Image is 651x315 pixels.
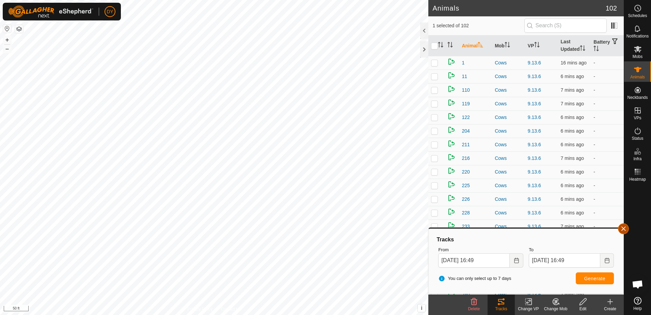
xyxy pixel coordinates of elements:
[447,139,456,148] img: returning on
[495,168,522,176] div: Cows
[447,153,456,161] img: returning on
[447,221,456,229] img: returning on
[561,183,584,188] span: 13 Sept 2025, 4:43 pm
[462,87,470,94] span: 110
[593,47,599,52] p-sorticon: Activate to sort
[634,116,641,120] span: VPs
[600,253,614,268] button: Choose Date
[528,101,541,106] a: 9.13.6
[528,128,541,134] a: 9.13.6
[459,35,492,56] th: Animal
[447,58,456,66] img: returning on
[107,8,113,15] span: DY
[561,196,584,202] span: 13 Sept 2025, 4:43 pm
[524,18,607,33] input: Search (S)
[3,36,11,44] button: +
[495,87,522,94] div: Cows
[447,99,456,107] img: returning on
[221,306,241,312] a: Contact Us
[632,136,643,140] span: Status
[591,35,624,56] th: Battery
[630,75,645,79] span: Animals
[561,87,584,93] span: 13 Sept 2025, 4:42 pm
[591,110,624,124] td: -
[591,165,624,179] td: -
[528,74,541,79] a: 9.13.6
[495,73,522,80] div: Cows
[558,35,591,56] th: Last Updated
[627,95,648,100] span: Neckbands
[462,127,470,135] span: 204
[525,35,558,56] th: VP
[542,306,569,312] div: Change Mob
[591,70,624,83] td: -
[447,126,456,134] img: returning on
[187,306,213,312] a: Privacy Policy
[495,100,522,107] div: Cows
[561,169,584,175] span: 13 Sept 2025, 4:43 pm
[528,196,541,202] a: 9.13.6
[447,71,456,79] img: returning on
[462,59,464,66] span: 1
[561,224,584,229] span: 13 Sept 2025, 4:42 pm
[3,45,11,53] button: –
[628,274,648,295] div: Open chat
[528,292,541,297] a: 9.13.6
[462,209,470,216] span: 228
[488,306,515,312] div: Tracks
[432,22,524,29] span: 1 selected of 102
[462,141,470,148] span: 211
[628,14,647,18] span: Schedules
[561,74,584,79] span: 13 Sept 2025, 4:43 pm
[432,4,605,12] h2: Animals
[591,151,624,165] td: -
[421,305,422,311] span: i
[495,114,522,121] div: Cows
[462,196,470,203] span: 226
[528,115,541,120] a: 9.13.6
[462,182,470,189] span: 225
[629,177,646,181] span: Heatmap
[591,192,624,206] td: -
[495,223,522,230] div: Cows
[515,306,542,312] div: Change VP
[561,101,584,106] span: 13 Sept 2025, 4:42 pm
[606,3,617,13] span: 102
[591,138,624,151] td: -
[495,59,522,66] div: Cows
[447,43,453,48] p-sorticon: Activate to sort
[462,155,470,162] span: 216
[3,25,11,33] button: Reset Map
[495,209,522,216] div: Cows
[561,128,584,134] span: 13 Sept 2025, 4:43 pm
[447,112,456,120] img: returning on
[529,246,614,253] label: To
[447,194,456,202] img: returning on
[528,87,541,93] a: 9.13.6
[633,306,642,311] span: Help
[624,294,651,313] a: Help
[447,180,456,189] img: returning on
[561,60,587,65] span: 13 Sept 2025, 4:33 pm
[591,179,624,192] td: -
[576,272,614,284] button: Generate
[534,43,540,48] p-sorticon: Activate to sort
[447,208,456,216] img: returning on
[591,206,624,220] td: -
[447,85,456,93] img: returning on
[462,73,467,80] span: 11
[435,236,617,244] div: Tracks
[561,115,584,120] span: 13 Sept 2025, 4:43 pm
[492,35,525,56] th: Mob
[418,304,425,312] button: i
[569,306,597,312] div: Edit
[561,155,584,161] span: 13 Sept 2025, 4:42 pm
[597,306,624,312] div: Create
[626,34,649,38] span: Notifications
[468,306,480,311] span: Delete
[591,124,624,138] td: -
[462,114,470,121] span: 122
[438,275,511,282] span: You can only select up to 7 days
[495,155,522,162] div: Cows
[15,25,23,33] button: Map Layers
